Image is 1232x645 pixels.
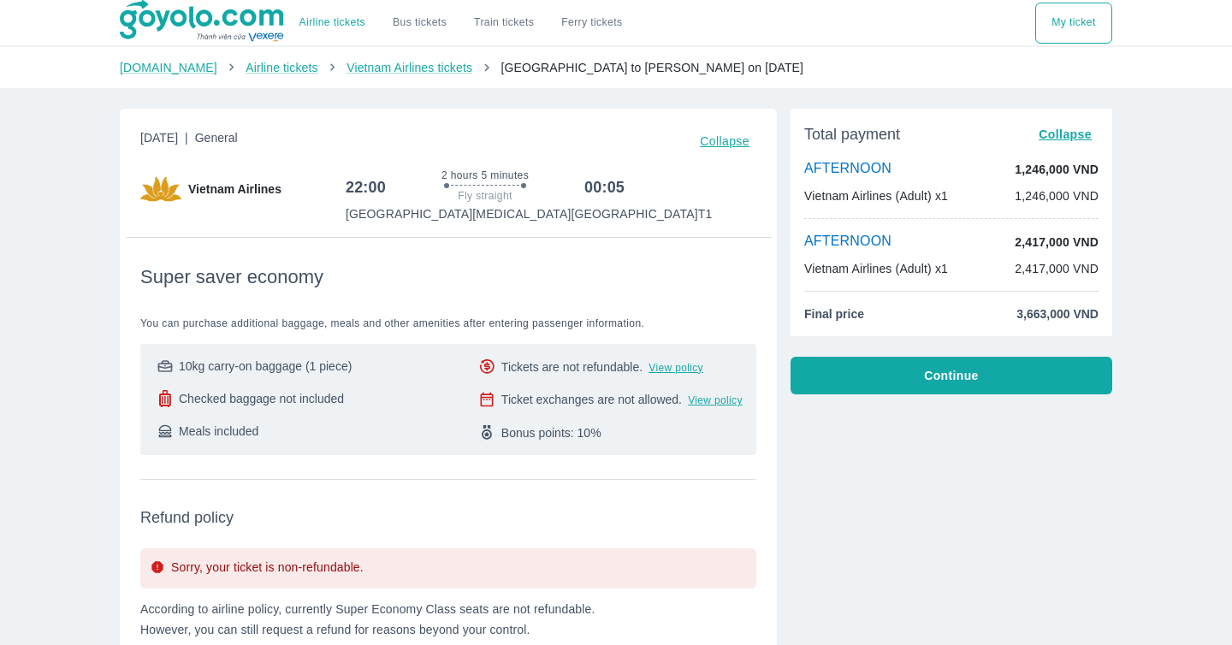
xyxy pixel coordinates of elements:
div: Choose transportation mode [286,3,637,44]
button: View policy [649,361,703,375]
font: 3,663,000 VND [1016,307,1099,321]
font: 10kg carry-on baggage (1 piece) [179,359,352,373]
nav: breadcrumbs [120,59,1112,76]
font: AFTERNOON [804,234,891,248]
font: Airline tickets [299,16,365,28]
font: According to airline policy, currently [140,602,332,616]
font: 2,417,000 VND [1015,262,1099,275]
font: Vietnam Airlines [188,182,281,196]
font: General [195,131,238,145]
div: Choose transportation mode [1035,3,1112,44]
font: Train tickets [474,16,534,28]
font: 1,246,000 VND [1015,189,1099,203]
button: Collapse [1032,122,1099,146]
font: you can still request a refund [194,623,351,636]
font: However, [140,623,191,636]
font: Continue [924,369,978,382]
font: Collapse [1039,127,1092,141]
font: [MEDICAL_DATA] [472,207,571,221]
a: Vietnam Airlines tickets [346,61,472,74]
font: View policy [649,362,703,374]
font: Collapse [700,134,749,148]
font: 2 hours 5 minutes [441,169,529,181]
font: Tickets are not refundable. [501,360,643,374]
font: Super Economy Class seats [335,602,489,616]
font: [DATE] [140,131,178,145]
font: for reasons beyond your control. [354,623,530,636]
a: Airline tickets [299,16,365,29]
font: Fly straight [458,190,512,202]
a: Bus tickets [393,16,447,29]
font: [GEOGRAPHIC_DATA] to [PERSON_NAME] on [DATE] [501,61,804,74]
font: are not refundable. [492,602,595,616]
font: Vietnam Airlines (Adult) x1 [804,189,948,203]
font: Bus tickets [393,16,447,28]
button: View policy [688,394,743,407]
font: Vietnam Airlines (Adult) x1 [804,262,948,275]
font: Ferry tickets [561,16,622,28]
font: Checked baggage not included [179,392,344,405]
font: 2,417,000 VND [1015,235,1099,249]
font: Total payment [804,126,900,143]
font: 22:00 [346,179,386,196]
font: AFTERNOON [804,161,891,175]
font: 1,246,000 VND [1015,163,1099,176]
font: [GEOGRAPHIC_DATA] [571,207,697,221]
font: Bonus points: 10% [501,426,601,440]
font: Sorry, your ticket is non-refundable. [171,560,364,574]
font: [GEOGRAPHIC_DATA] [346,207,472,221]
font: 00:05 [584,179,625,196]
button: Collapse [693,129,756,153]
a: Airline tickets [246,61,317,74]
font: Final price [804,307,864,321]
font: Super saver economy [140,266,323,287]
font: Meals included [179,424,258,438]
font: Refund policy [140,509,234,526]
font: My ticket [1051,16,1095,28]
font: You can purchase additional baggage, meals and other amenities after entering passenger information. [140,317,644,329]
font: View policy [688,394,743,406]
a: [DOMAIN_NAME] [120,61,217,74]
font: | [185,131,188,145]
font: T1 [698,207,713,221]
font: Ticket exchanges are not allowed. [501,393,682,406]
button: Continue [791,357,1112,394]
